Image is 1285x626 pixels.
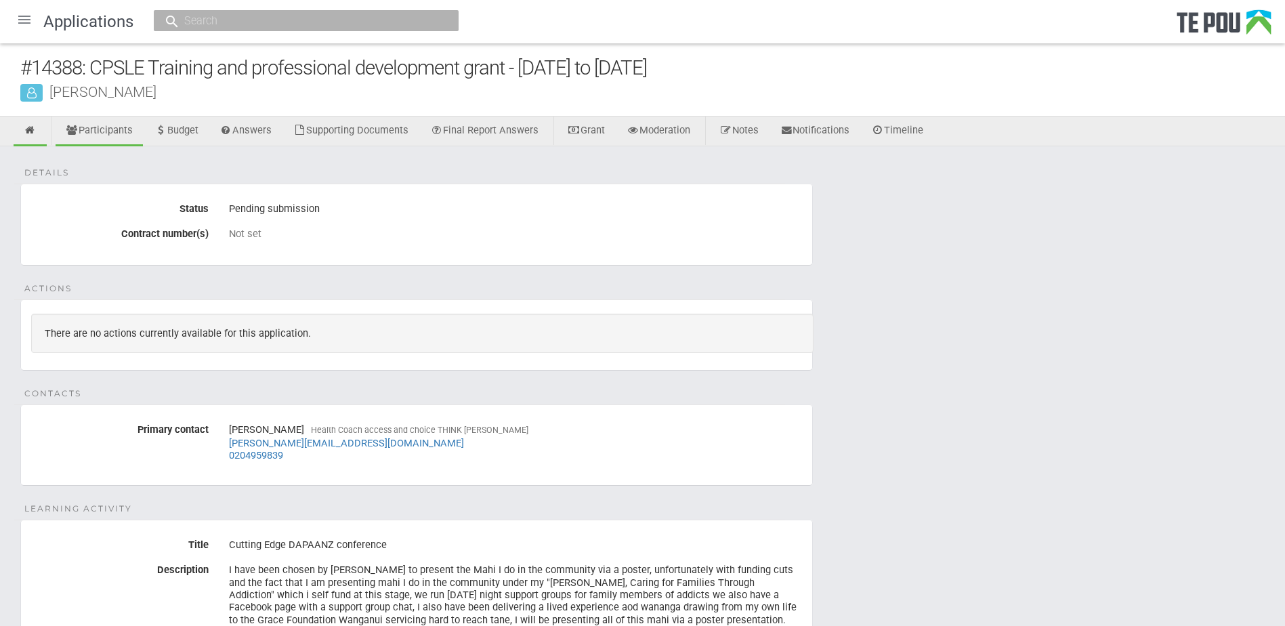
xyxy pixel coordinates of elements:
a: Moderation [616,117,700,146]
a: Notifications [770,117,860,146]
span: Actions [24,283,72,295]
label: Contract number(s) [21,223,219,240]
a: Notes [709,117,769,146]
div: Cutting Edge DAPAANZ conference [229,534,802,557]
input: Search [180,14,419,28]
a: Answers [210,117,282,146]
span: Health Coach access and choice THINK [PERSON_NAME] [311,425,528,435]
span: Details [24,167,69,179]
a: [PERSON_NAME][EMAIL_ADDRESS][DOMAIN_NAME] [229,437,464,449]
a: Final Report Answers [420,117,549,146]
div: [PERSON_NAME] [229,419,802,466]
div: [PERSON_NAME] [20,85,1285,99]
a: Budget [144,117,209,146]
a: 0204959839 [229,449,283,461]
div: #14388: CPSLE Training and professional development grant - [DATE] to [DATE] [20,54,1285,83]
span: Learning Activity [24,503,132,515]
div: There are no actions currently available for this application. [31,314,814,353]
label: Title [21,534,219,551]
a: Supporting Documents [283,117,419,146]
label: Primary contact [21,419,219,436]
label: Description [21,559,219,576]
div: Not set [229,228,802,240]
div: Pending submission [229,198,802,221]
span: Contacts [24,388,81,400]
a: Participants [56,117,143,146]
label: Status [21,198,219,215]
a: Timeline [861,117,933,146]
a: Grant [557,117,615,146]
